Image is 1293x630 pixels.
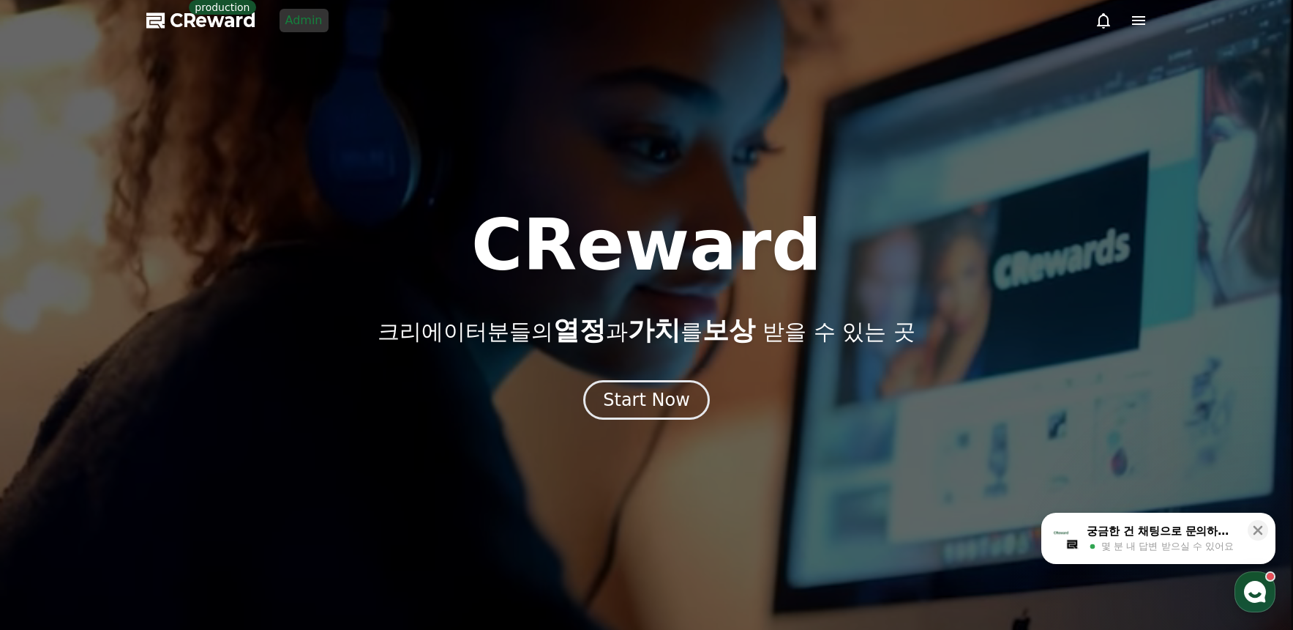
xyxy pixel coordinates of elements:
span: 홈 [46,486,55,498]
span: 가치 [628,315,681,345]
a: 홈 [4,464,97,501]
a: 대화 [97,464,189,501]
a: 설정 [189,464,281,501]
a: CReward [146,9,256,32]
div: Start Now [603,388,690,412]
p: 크리에이터분들의 과 를 받을 수 있는 곳 [378,316,915,345]
span: 대화 [134,487,151,499]
span: 설정 [226,486,244,498]
span: CReward [170,9,256,32]
a: Admin [280,9,329,32]
span: 보상 [702,315,755,345]
a: Start Now [583,395,710,409]
span: 열정 [553,315,606,345]
h1: CReward [471,210,822,281]
button: Start Now [583,380,710,420]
